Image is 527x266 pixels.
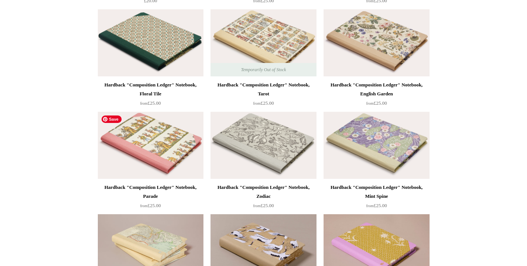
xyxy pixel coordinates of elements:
[324,9,429,76] a: Hardback "Composition Ledger" Notebook, English Garden Hardback "Composition Ledger" Notebook, En...
[98,183,203,213] a: Hardback "Composition Ledger" Notebook, Parade from£25.00
[140,100,161,106] span: £25.00
[324,112,429,179] img: Hardback "Composition Ledger" Notebook, Mint Spine
[140,203,161,208] span: £25.00
[211,9,316,76] a: Hardback "Composition Ledger" Notebook, Tarot Hardback "Composition Ledger" Notebook, Tarot Tempo...
[324,9,429,76] img: Hardback "Composition Ledger" Notebook, English Garden
[211,112,316,179] a: Hardback "Composition Ledger" Notebook, Zodiac Hardback "Composition Ledger" Notebook, Zodiac
[366,101,374,105] span: from
[325,183,427,201] div: Hardback "Composition Ledger" Notebook, Mint Spine
[212,183,314,201] div: Hardback "Composition Ledger" Notebook, Zodiac
[211,183,316,213] a: Hardback "Composition Ledger" Notebook, Zodiac from£25.00
[102,115,122,123] span: Save
[253,101,261,105] span: from
[98,9,203,76] a: Hardback "Composition Ledger" Notebook, Floral Tile Hardback "Composition Ledger" Notebook, Flora...
[366,203,387,208] span: £25.00
[211,80,316,111] a: Hardback "Composition Ledger" Notebook, Tarot from£25.00
[98,9,203,76] img: Hardback "Composition Ledger" Notebook, Floral Tile
[366,204,374,208] span: from
[324,80,429,111] a: Hardback "Composition Ledger" Notebook, English Garden from£25.00
[253,204,261,208] span: from
[98,112,203,179] img: Hardback "Composition Ledger" Notebook, Parade
[212,80,314,98] div: Hardback "Composition Ledger" Notebook, Tarot
[253,100,274,106] span: £25.00
[98,112,203,179] a: Hardback "Composition Ledger" Notebook, Parade Hardback "Composition Ledger" Notebook, Parade
[100,80,202,98] div: Hardback "Composition Ledger" Notebook, Floral Tile
[100,183,202,201] div: Hardback "Composition Ledger" Notebook, Parade
[324,112,429,179] a: Hardback "Composition Ledger" Notebook, Mint Spine Hardback "Composition Ledger" Notebook, Mint S...
[234,63,293,76] span: Temporarily Out of Stock
[211,112,316,179] img: Hardback "Composition Ledger" Notebook, Zodiac
[325,80,427,98] div: Hardback "Composition Ledger" Notebook, English Garden
[140,204,148,208] span: from
[211,9,316,76] img: Hardback "Composition Ledger" Notebook, Tarot
[253,203,274,208] span: £25.00
[140,101,148,105] span: from
[366,100,387,106] span: £25.00
[324,183,429,213] a: Hardback "Composition Ledger" Notebook, Mint Spine from£25.00
[98,80,203,111] a: Hardback "Composition Ledger" Notebook, Floral Tile from£25.00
